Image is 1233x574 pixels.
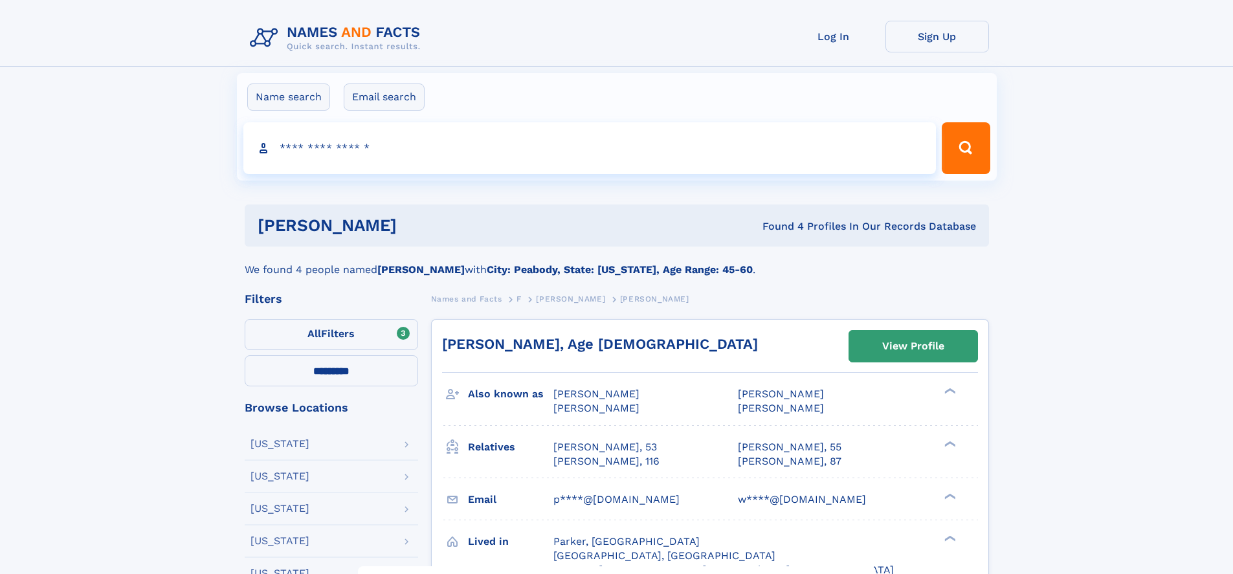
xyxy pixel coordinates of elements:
[941,534,957,542] div: ❯
[738,440,841,454] a: [PERSON_NAME], 55
[517,291,522,307] a: F
[942,122,990,174] button: Search Button
[885,21,989,52] a: Sign Up
[250,503,309,514] div: [US_STATE]
[882,331,944,361] div: View Profile
[250,439,309,449] div: [US_STATE]
[941,387,957,395] div: ❯
[250,536,309,546] div: [US_STATE]
[849,331,977,362] a: View Profile
[941,439,957,448] div: ❯
[553,388,639,400] span: [PERSON_NAME]
[245,293,418,305] div: Filters
[553,440,657,454] a: [PERSON_NAME], 53
[468,383,553,405] h3: Also known as
[553,535,700,547] span: Parker, [GEOGRAPHIC_DATA]
[431,291,502,307] a: Names and Facts
[247,83,330,111] label: Name search
[782,21,885,52] a: Log In
[738,402,824,414] span: [PERSON_NAME]
[258,217,580,234] h1: [PERSON_NAME]
[468,489,553,511] h3: Email
[442,336,758,352] a: [PERSON_NAME], Age [DEMOGRAPHIC_DATA]
[738,388,824,400] span: [PERSON_NAME]
[620,294,689,304] span: [PERSON_NAME]
[245,247,989,278] div: We found 4 people named with .
[553,402,639,414] span: [PERSON_NAME]
[536,294,605,304] span: [PERSON_NAME]
[468,436,553,458] h3: Relatives
[245,319,418,350] label: Filters
[245,21,431,56] img: Logo Names and Facts
[243,122,937,174] input: search input
[517,294,522,304] span: F
[487,263,753,276] b: City: Peabody, State: [US_STATE], Age Range: 45-60
[553,549,775,562] span: [GEOGRAPHIC_DATA], [GEOGRAPHIC_DATA]
[738,454,841,469] a: [PERSON_NAME], 87
[579,219,976,234] div: Found 4 Profiles In Our Records Database
[941,492,957,500] div: ❯
[250,471,309,481] div: [US_STATE]
[377,263,465,276] b: [PERSON_NAME]
[307,327,321,340] span: All
[468,531,553,553] h3: Lived in
[344,83,425,111] label: Email search
[245,402,418,414] div: Browse Locations
[553,454,660,469] a: [PERSON_NAME], 116
[536,291,605,307] a: [PERSON_NAME]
